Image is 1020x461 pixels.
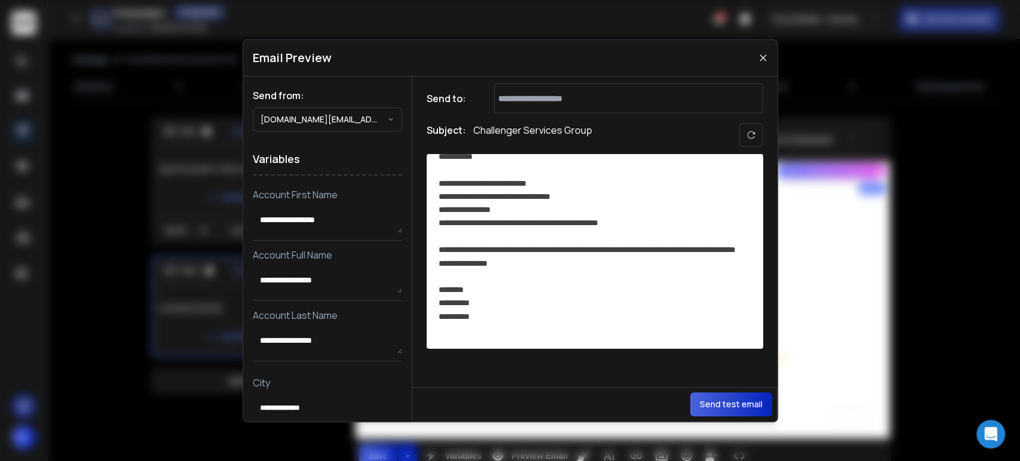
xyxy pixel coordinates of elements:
[261,113,387,125] p: [DOMAIN_NAME][EMAIL_ADDRESS][DOMAIN_NAME]
[690,392,772,416] button: Send test email
[253,143,402,176] h1: Variables
[253,376,402,390] p: City
[253,188,402,202] p: Account First Name
[253,248,402,262] p: Account Full Name
[253,308,402,322] p: Account Last Name
[976,420,1005,448] div: Open Intercom Messenger
[427,91,474,106] h1: Send to:
[427,123,466,147] h1: Subject:
[253,88,402,103] h1: Send from:
[253,50,332,66] h1: Email Preview
[473,123,592,147] p: Challenger Services Group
